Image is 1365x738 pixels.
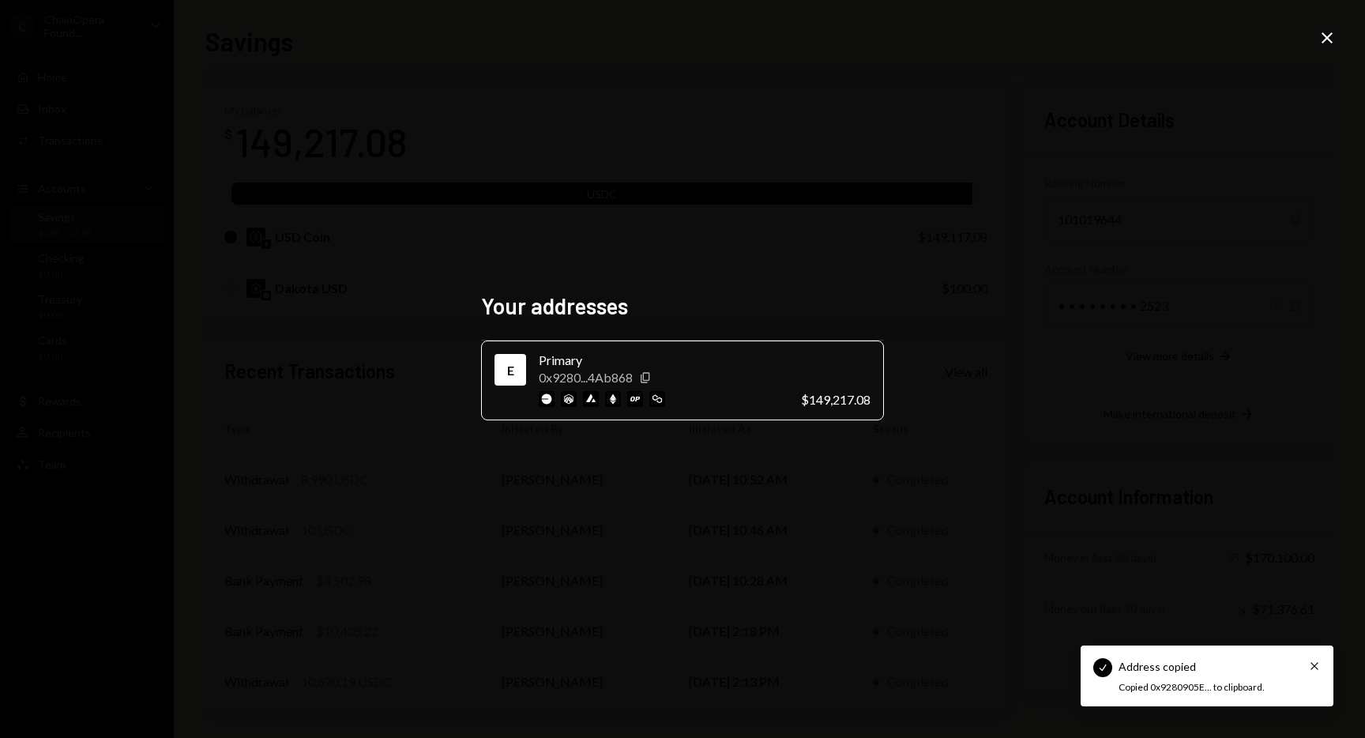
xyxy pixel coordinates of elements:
img: base-mainnet [539,391,555,407]
h2: Your addresses [481,291,884,322]
img: polygon-mainnet [649,391,665,407]
div: Copied 0x9280905E... to clipboard. [1119,681,1286,695]
img: avalanche-mainnet [583,391,599,407]
div: 0x9280...4Ab868 [539,370,633,385]
div: Ethereum [498,357,523,382]
div: $149,217.08 [801,392,871,407]
img: optimism-mainnet [627,391,643,407]
div: Address copied [1119,658,1196,675]
img: ethereum-mainnet [605,391,621,407]
img: arbitrum-mainnet [561,391,577,407]
div: Primary [539,351,788,370]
